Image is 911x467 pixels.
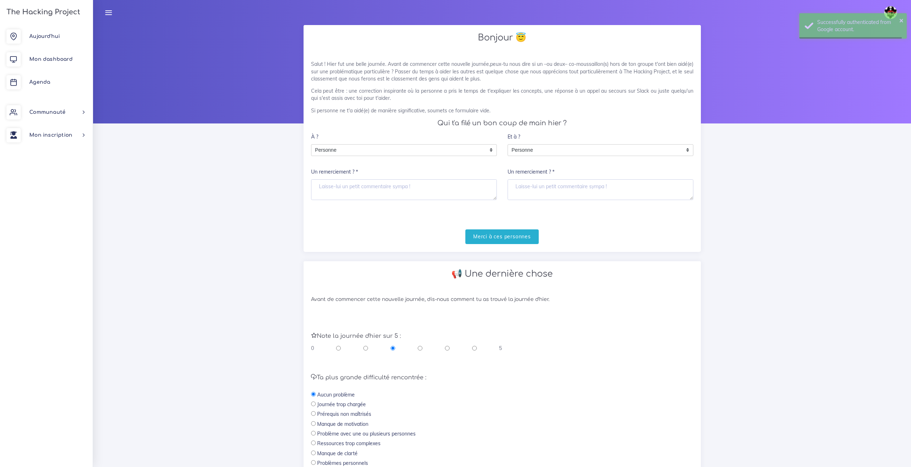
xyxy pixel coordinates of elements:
[29,79,50,85] span: Agenda
[317,401,366,408] label: Journée trop chargée
[899,16,903,24] button: ×
[317,450,358,457] label: Manque de clarté
[311,87,693,102] p: Cela peut être : une correction inspirante où la personne a pris le temps de t'expliquer les conc...
[317,459,368,467] label: Problèmes personnels
[311,374,693,381] h5: Ta plus grande difficulté rencontrée :
[311,130,318,144] label: À ?
[311,33,693,43] h2: Bonjour 😇
[508,145,682,156] span: Personne
[29,34,60,39] span: Aujourd'hui
[317,440,381,447] label: Ressources trop complexes
[317,430,416,437] label: Problème avec une ou plusieurs personnes
[311,60,693,82] p: Salut ! Hier fut une belle journée. Avant de commencer cette nouvelle journée,peux-tu nous dire s...
[311,107,693,114] p: Si personne ne t'a aidé(e) de manière significative, soumets ce formulaire vide.
[508,130,520,144] label: Et à ?
[817,19,901,33] div: Successfully authenticated from Google account.
[311,333,693,340] h5: Note la journée d'hier sur 5 :
[29,132,72,138] span: Mon inscription
[29,110,66,115] span: Communauté
[311,297,693,303] h6: Avant de commencer cette nouvelle journée, dis-nous comment tu as trouvé la journée d'hier.
[29,57,73,62] span: Mon dashboard
[4,8,80,16] h3: The Hacking Project
[311,165,358,180] label: Un remerciement ? *
[311,119,693,127] h4: Qui t'a filé un bon coup de main hier ?
[317,391,355,398] label: Aucun problème
[884,6,897,19] img: avatar
[311,145,486,156] span: Personne
[465,229,539,244] input: Merci à ces personnes
[311,269,693,279] h2: 📢 Une dernière chose
[311,345,502,352] div: 0 5
[317,420,368,428] label: Manque de motivation
[508,165,554,180] label: Un remerciement ? *
[317,410,371,418] label: Prérequis non maîtrisés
